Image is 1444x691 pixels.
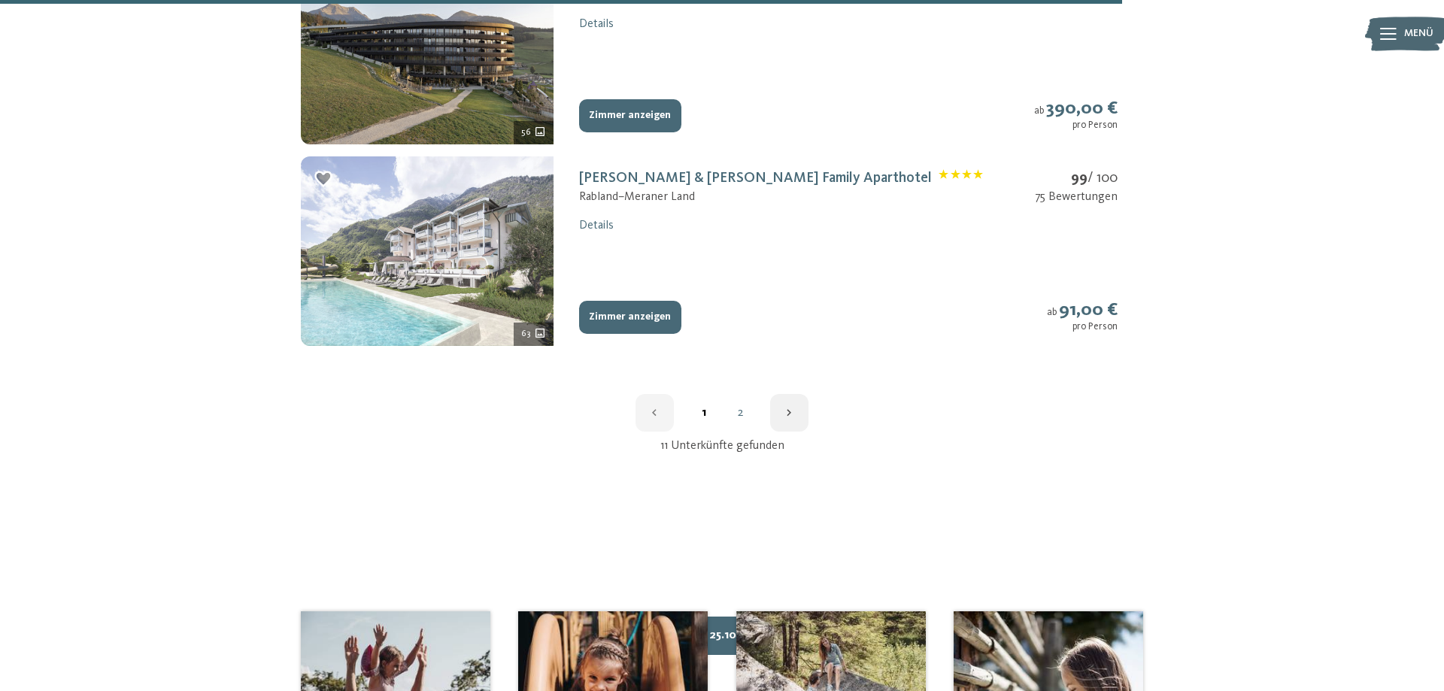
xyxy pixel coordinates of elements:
div: Zu Favoriten hinzufügen [313,168,335,190]
div: pro Person [1047,321,1118,333]
div: 63 weitere Bilder [514,323,554,346]
strong: 91,00 € [1059,301,1118,320]
svg: 56 weitere Bilder [534,126,547,138]
strong: 99 [1071,171,1088,186]
div: 75 Bewertungen [1035,189,1118,205]
span: 56 [521,126,531,139]
div: ab [1047,299,1118,334]
div: pro Person [1034,120,1118,132]
button: Zimmer anzeigen [579,301,681,334]
div: ab [1034,98,1118,132]
a: Details [579,220,614,232]
div: / 100 [1035,168,1118,189]
span: Klassifizierung: 4 Sterne [939,169,983,188]
a: Details [579,18,614,30]
a: [PERSON_NAME] & [PERSON_NAME] Family AparthotelKlassifizierung: 4 Sterne [579,171,984,186]
div: 56 weitere Bilder [514,121,554,144]
a: 2 [722,407,758,419]
strong: 390,00 € [1046,99,1118,118]
div: 1 [686,407,722,419]
button: Zimmer anzeigen [579,99,681,132]
div: Rabland – Meraner Land [579,189,984,205]
span: 63 [521,327,531,341]
button: Nächste Seite [770,394,808,432]
div: 11 Unterkünfte gefunden [301,438,1143,454]
svg: 63 weitere Bilder [534,327,547,340]
button: Vorherige Seite [636,394,674,432]
img: mss_renderimg.php [301,156,554,346]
